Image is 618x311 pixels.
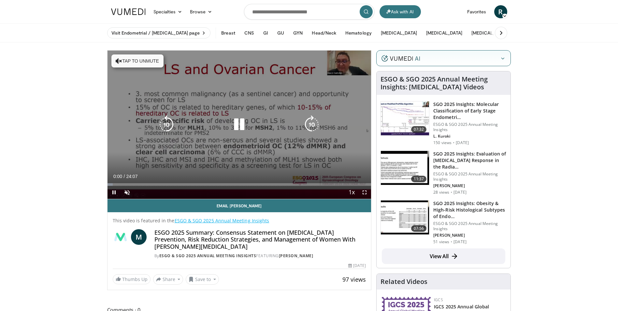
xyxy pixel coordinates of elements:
p: [PERSON_NAME] [433,233,507,238]
a: ESGO & SGO 2025 Annual Meeting Insights [159,253,256,259]
img: ESGO & SGO 2025 Annual Meeting Insights [113,229,128,245]
p: 150 views [433,140,452,145]
video-js: Video Player [108,51,371,199]
div: Progress Bar [108,183,371,186]
p: ESGO & SGO 2025 Annual Meeting Insights [433,171,507,182]
a: Browse [186,5,216,18]
button: Unmute [121,186,134,199]
div: · [451,190,452,195]
button: [MEDICAL_DATA] [422,26,466,39]
a: Specialties [150,5,186,18]
a: Visit Endometrial / [MEDICAL_DATA] page [107,27,211,38]
button: [MEDICAL_DATA] [467,26,511,39]
button: CNS [240,26,258,39]
p: 28 views [433,190,449,195]
p: 51 views [433,239,449,244]
div: · [451,239,452,244]
p: ESGO & SGO 2025 Annual Meeting Insights [433,122,507,132]
button: Playback Rate [345,186,358,199]
h4: ESGO 2025 Summary: Consensus Statement on [MEDICAL_DATA] Prevention, Risk Reduction Strategies, a... [154,229,366,250]
span: 24:07 [126,174,137,179]
img: VuMedi Logo [111,8,146,15]
a: [PERSON_NAME] [279,253,313,259]
span: 11:37 [411,176,427,182]
p: L. Kuroki [433,134,507,139]
p: [DATE] [453,190,467,195]
button: GI [259,26,272,39]
button: GYN [289,26,307,39]
a: R [494,5,507,18]
a: IGCS [434,297,443,303]
h4: Related Videos [381,278,427,286]
a: 07:32 SGO 2025 Insights: Molecular Classification of Early Stage Endometri… ESGO & SGO 2025 Annua... [381,101,507,145]
p: [PERSON_NAME] [433,183,507,188]
a: ESGO & SGO 2025 Annual Meeting Insights [175,217,269,224]
h4: ESGO & SGO 2025 Annual Meeting Insights: [MEDICAL_DATA] Videos [381,75,507,91]
img: cdcef24e-6b71-40bb-9860-8e710a18a177.150x105_q85_crop-smart_upscale.jpg [381,200,429,234]
h3: SGO 2025 Insights: Molecular Classification of Early Stage Endometri… [433,101,507,121]
p: ESGO & SGO 2025 Annual Meeting Insights [433,221,507,231]
span: 0:00 [113,174,122,179]
button: Head/Neck [308,26,340,39]
span: 07:56 [411,225,427,232]
p: [DATE] [453,239,467,244]
a: M [131,229,147,245]
a: View All [382,248,505,264]
p: [DATE] [456,140,469,145]
h3: SGO 2025 Insights: Evaluation of [MEDICAL_DATA] Response in the Radia… [433,151,507,170]
a: 07:56 SGO 2025 Insights: Obesity & High-Risk Histological Subtypes of Endo… ESGO & SGO 2025 Annua... [381,200,507,244]
p: This video is featured in the [113,217,366,224]
div: [DATE] [348,263,366,269]
a: Email [PERSON_NAME] [108,199,371,212]
a: 11:37 SGO 2025 Insights: Evaluation of [MEDICAL_DATA] Response in the Radia… ESGO & SGO 2025 Annu... [381,151,507,195]
span: / [124,174,125,179]
button: Fullscreen [358,186,371,199]
input: Search topics, interventions [244,4,374,20]
button: Pause [108,186,121,199]
span: 97 views [342,275,366,283]
div: · [453,140,454,145]
button: Hematology [341,26,376,39]
button: Breast [217,26,239,39]
button: GU [273,26,288,39]
button: Tap to unmute [111,54,164,67]
button: Ask with AI [380,5,421,18]
a: Thumbs Up [113,274,151,284]
span: 07:32 [411,126,427,133]
a: Favorites [463,5,490,18]
div: By FEATURING [154,253,366,259]
h3: SGO 2025 Insights: Obesity & High-Risk Histological Subtypes of Endo… [433,200,507,220]
button: Save to [186,274,219,285]
img: 0e03db1e-6684-4364-84a8-e13cea473b21.150x105_q85_crop-smart_upscale.jpg [381,101,429,135]
button: Share [153,274,183,285]
img: vumedi-ai-logo.v2.svg [381,55,420,62]
button: [MEDICAL_DATA] [377,26,421,39]
img: 21490892-a8db-4eb2-a5e0-cf9014c3a5e0.150x105_q85_crop-smart_upscale.jpg [381,151,429,185]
